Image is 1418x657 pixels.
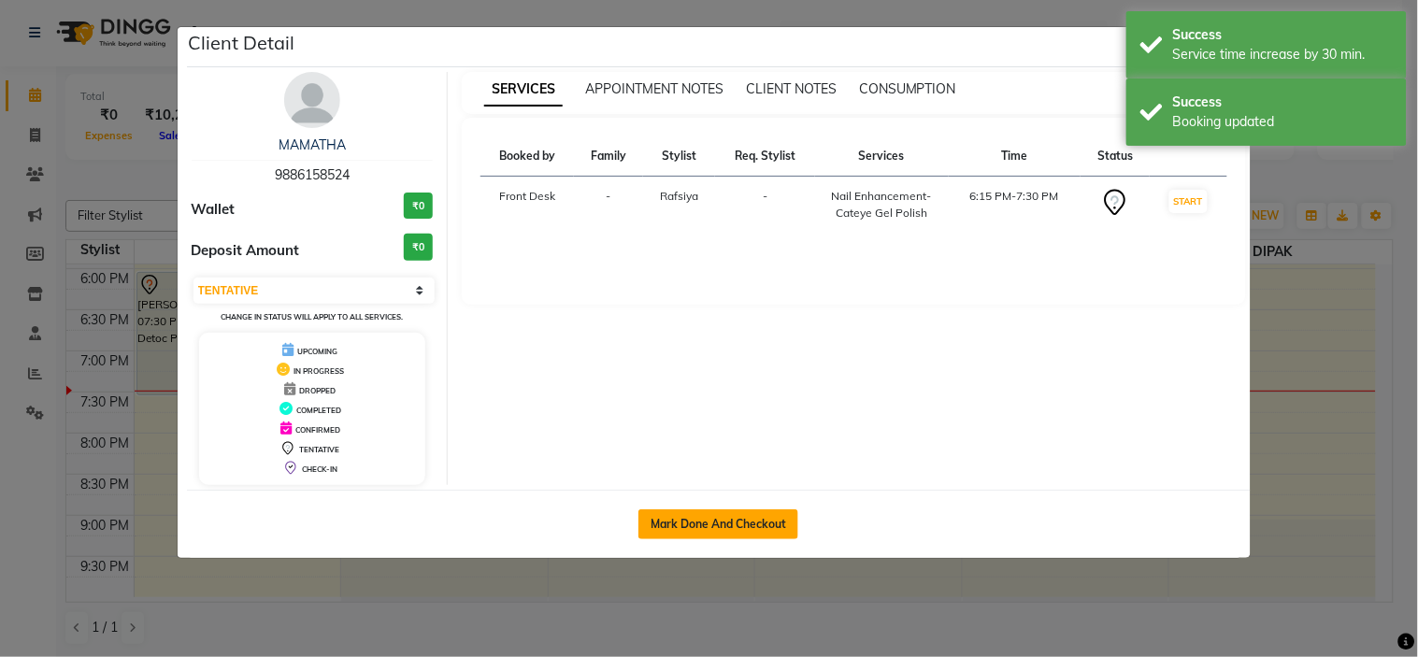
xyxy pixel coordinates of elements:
div: Nail Enhancement-Cateye Gel Polish [826,188,938,221]
h3: ₹0 [404,193,433,220]
th: Family [574,136,643,177]
th: Services [815,136,949,177]
h5: Client Detail [189,29,295,57]
span: CLIENT NOTES [746,80,837,97]
th: Stylist [643,136,715,177]
div: Service time increase by 30 min. [1173,45,1393,64]
td: Front Desk [480,177,574,234]
span: Deposit Amount [192,240,300,262]
div: Booking updated [1173,112,1393,132]
a: MAMATHA [279,136,346,153]
span: Rafsiya [660,189,698,203]
span: SERVICES [484,73,563,107]
button: START [1169,190,1208,213]
span: CONSUMPTION [859,80,956,97]
img: avatar [284,72,340,128]
span: 9886158524 [275,166,350,183]
span: IN PROGRESS [294,366,344,376]
span: CHECK-IN [302,464,337,474]
th: Booked by [480,136,574,177]
th: Status [1081,136,1150,177]
td: - [574,177,643,234]
th: Req. Stylist [715,136,814,177]
span: Wallet [192,199,236,221]
td: - [715,177,814,234]
button: Mark Done And Checkout [638,509,798,539]
td: 6:15 PM-7:30 PM [949,177,1081,234]
span: COMPLETED [296,406,341,415]
span: APPOINTMENT NOTES [585,80,723,97]
h3: ₹0 [404,234,433,261]
span: CONFIRMED [295,425,340,435]
span: TENTATIVE [299,445,339,454]
th: Time [949,136,1081,177]
div: Success [1173,25,1393,45]
span: DROPPED [299,386,336,395]
span: UPCOMING [297,347,337,356]
small: Change in status will apply to all services. [221,312,403,321]
div: Success [1173,93,1393,112]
